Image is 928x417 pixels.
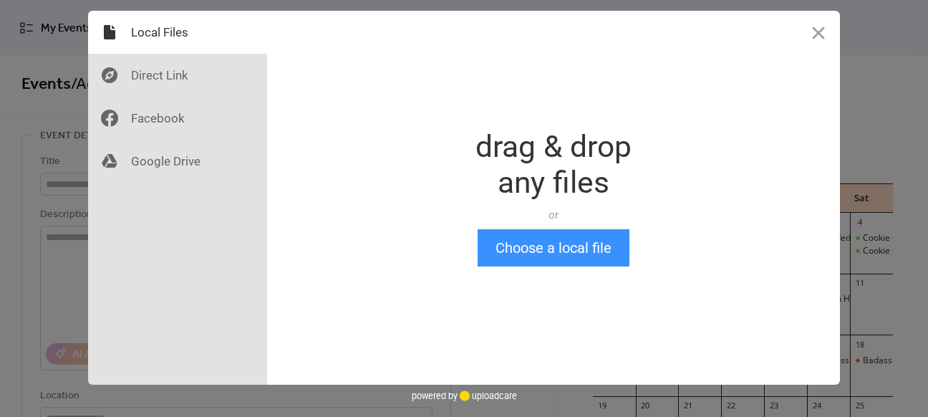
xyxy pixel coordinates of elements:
a: uploadcare [458,390,517,401]
div: Local Files [88,11,267,54]
div: Direct Link [88,54,267,97]
div: powered by [412,385,517,406]
div: Facebook [88,97,267,140]
div: drag & drop any files [475,129,632,201]
div: Google Drive [88,140,267,183]
button: Choose a local file [478,229,629,267]
div: or [475,208,632,222]
button: Close [797,11,840,54]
